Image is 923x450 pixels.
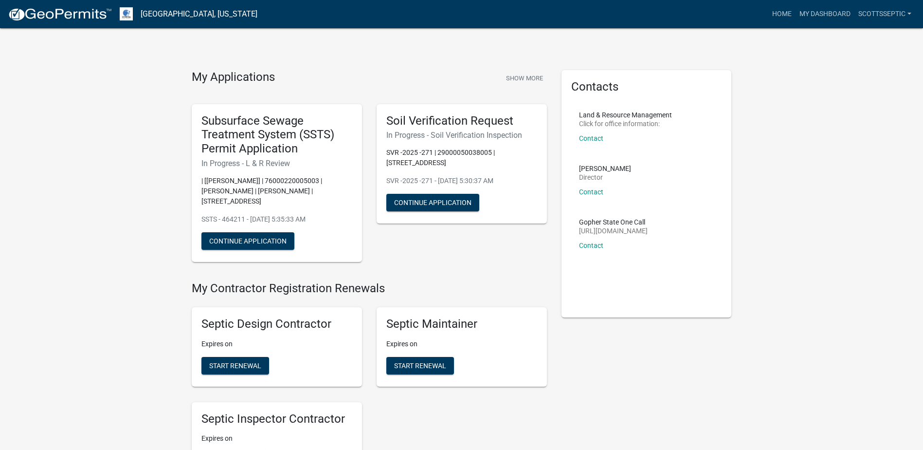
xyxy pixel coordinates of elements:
[579,112,672,118] p: Land & Resource Management
[386,176,537,186] p: SVR -2025 -271 - [DATE] 5:30:37 AM
[579,219,648,225] p: Gopher State One Call
[201,114,352,156] h5: Subsurface Sewage Treatment System (SSTS) Permit Application
[394,361,446,369] span: Start Renewal
[141,6,257,22] a: [GEOGRAPHIC_DATA], [US_STATE]
[386,131,537,140] h6: In Progress - Soil Verification Inspection
[579,188,603,196] a: Contact
[201,214,352,225] p: SSTS - 464211 - [DATE] 5:35:33 AM
[854,5,915,23] a: scottsseptic
[201,357,269,375] button: Start Renewal
[579,242,603,249] a: Contact
[201,176,352,206] p: | [[PERSON_NAME]] | 76000220005003 | [PERSON_NAME] | [PERSON_NAME] | [STREET_ADDRESS]
[502,70,547,86] button: Show More
[579,227,648,234] p: [URL][DOMAIN_NAME]
[192,281,547,296] h4: My Contractor Registration Renewals
[192,70,275,85] h4: My Applications
[201,232,294,250] button: Continue Application
[209,361,261,369] span: Start Renewal
[579,174,631,181] p: Director
[386,317,537,331] h5: Septic Maintainer
[768,5,796,23] a: Home
[386,114,537,128] h5: Soil Verification Request
[201,433,352,444] p: Expires on
[120,7,133,20] img: Otter Tail County, Minnesota
[386,148,537,168] p: SVR -2025 -271 | 29000050038005 | [STREET_ADDRESS]
[201,339,352,349] p: Expires on
[386,357,454,375] button: Start Renewal
[796,5,854,23] a: My Dashboard
[201,317,352,331] h5: Septic Design Contractor
[201,412,352,426] h5: Septic Inspector Contractor
[386,339,537,349] p: Expires on
[571,80,722,94] h5: Contacts
[201,159,352,168] h6: In Progress - L & R Review
[579,165,631,172] p: [PERSON_NAME]
[386,194,479,211] button: Continue Application
[579,120,672,127] p: Click for office information:
[579,134,603,142] a: Contact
